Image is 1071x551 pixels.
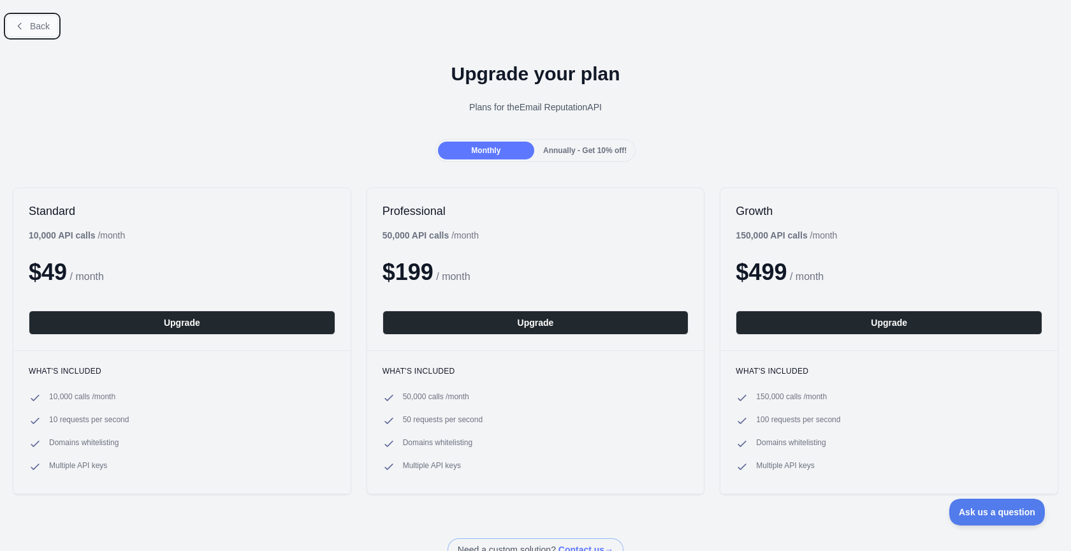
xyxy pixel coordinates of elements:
[790,271,824,282] span: / month
[949,499,1045,525] iframe: Toggle Customer Support
[382,259,433,285] span: $ 199
[736,259,787,285] span: $ 499
[436,271,470,282] span: / month
[736,229,837,242] div: / month
[736,230,807,240] b: 150,000 API calls
[382,230,449,240] b: 50,000 API calls
[382,229,479,242] div: / month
